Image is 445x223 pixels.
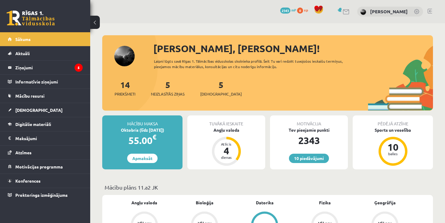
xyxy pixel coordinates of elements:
div: Mācību maksa [102,115,183,127]
span: Digitālie materiāli [15,121,51,127]
a: [DEMOGRAPHIC_DATA] [8,103,83,117]
span: Motivācijas programma [15,164,63,169]
div: Angļu valoda [187,127,265,133]
a: Digitālie materiāli [8,117,83,131]
span: Konferences [15,178,41,184]
a: Sports un veselība 10 balles [353,127,433,167]
a: [PERSON_NAME] [370,8,408,14]
span: Proktoringa izmēģinājums [15,192,68,198]
span: mP [291,8,296,12]
p: Mācību plāns 11.a2 JK [105,183,431,191]
legend: Maksājumi [15,131,83,145]
span: Sākums [15,36,31,42]
a: Mācību resursi [8,89,83,103]
a: Informatīvie ziņojumi [8,75,83,89]
a: Sākums [8,32,83,46]
i: 5 [75,64,83,72]
img: Daniela Ņeupokojeva [360,9,366,15]
span: Mācību resursi [15,93,44,99]
a: 5Neizlasītās ziņas [151,79,185,97]
a: Datorika [256,199,274,206]
span: € [152,133,156,141]
div: 2343 [270,133,348,148]
div: Sports un veselība [353,127,433,133]
a: Ģeogrāfija [374,199,396,206]
div: 4 [217,146,235,155]
div: 55.00 [102,133,183,148]
a: Apmaksāt [127,154,158,163]
div: Atlicis [217,142,235,146]
a: Angļu valoda [131,199,157,206]
a: 14Priekšmeti [115,79,135,97]
div: Laipni lūgts savā Rīgas 1. Tālmācības vidusskolas skolnieka profilā. Šeit Tu vari redzēt tuvojošo... [154,58,352,69]
span: Priekšmeti [115,91,135,97]
div: Pēdējā atzīme [353,115,433,127]
div: Tev pieejamie punkti [270,127,348,133]
span: [DEMOGRAPHIC_DATA] [15,107,63,113]
span: Aktuāli [15,51,30,56]
a: Ziņojumi5 [8,61,83,74]
div: 10 [384,142,402,152]
a: Atzīmes [8,146,83,159]
div: Oktobris (līdz [DATE]) [102,127,183,133]
a: 2343 mP [280,8,296,12]
a: Maksājumi [8,131,83,145]
a: Motivācijas programma [8,160,83,174]
span: [DEMOGRAPHIC_DATA] [200,91,242,97]
span: xp [304,8,308,12]
a: Konferences [8,174,83,188]
a: Aktuāli [8,46,83,60]
a: 0 xp [297,8,311,12]
div: [PERSON_NAME], [PERSON_NAME]! [153,41,433,56]
a: Angļu valoda Atlicis 4 dienas [187,127,265,167]
legend: Ziņojumi [15,61,83,74]
a: Rīgas 1. Tālmācības vidusskola [7,11,55,26]
legend: Informatīvie ziņojumi [15,75,83,89]
div: Motivācija [270,115,348,127]
div: Tuvākā ieskaite [187,115,265,127]
span: Atzīmes [15,150,32,155]
a: Proktoringa izmēģinājums [8,188,83,202]
div: dienas [217,155,235,159]
div: balles [384,152,402,155]
a: 10 piedāvājumi [289,154,329,163]
span: 0 [297,8,303,14]
a: 5[DEMOGRAPHIC_DATA] [200,79,242,97]
a: Fizika [319,199,331,206]
a: Bioloģija [196,199,213,206]
span: 2343 [280,8,290,14]
span: Neizlasītās ziņas [151,91,185,97]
